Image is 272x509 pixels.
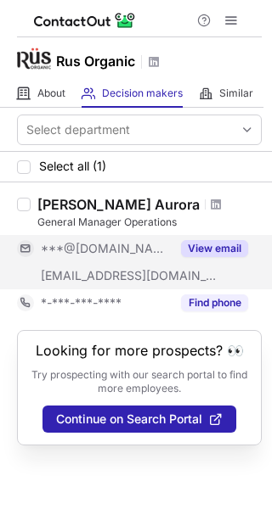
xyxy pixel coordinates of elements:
p: Try prospecting with our search portal to find more employees. [30,368,249,395]
header: Looking for more prospects? 👀 [36,343,244,358]
div: [PERSON_NAME] Aurora [37,196,200,213]
div: Select department [26,121,130,138]
span: Select all (1) [39,159,106,173]
span: Similar [219,87,253,100]
span: About [37,87,65,100]
button: Continue on Search Portal [42,406,236,433]
button: Reveal Button [181,294,248,311]
span: Decision makers [102,87,183,100]
img: 69c62c955f52b18246964a20fb33126d [17,42,51,76]
h1: Rus Organic [56,51,135,71]
div: General Manager Operations [37,215,262,230]
span: Continue on Search Portal [56,412,202,426]
span: ***@[DOMAIN_NAME] [41,241,171,256]
img: ContactOut v5.3.10 [34,10,136,31]
span: [EMAIL_ADDRESS][DOMAIN_NAME] [41,268,218,283]
button: Reveal Button [181,240,248,257]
